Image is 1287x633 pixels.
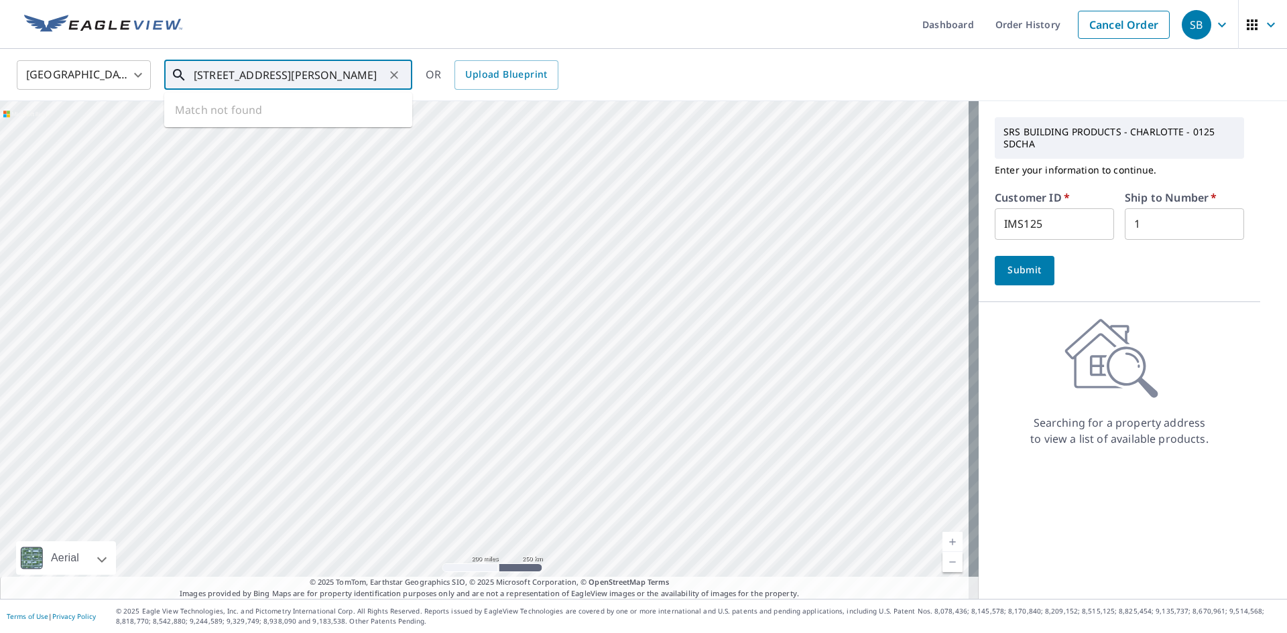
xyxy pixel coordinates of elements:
[589,577,645,587] a: OpenStreetMap
[995,192,1070,203] label: Customer ID
[1078,11,1170,39] a: Cancel Order
[942,552,963,572] a: Current Level 5, Zoom Out
[7,612,96,620] p: |
[7,612,48,621] a: Terms of Use
[310,577,670,588] span: © 2025 TomTom, Earthstar Geographics SIO, © 2025 Microsoft Corporation, ©
[465,66,547,83] span: Upload Blueprint
[995,256,1054,285] button: Submit
[194,56,385,94] input: Search by address or latitude-longitude
[24,15,182,35] img: EV Logo
[426,60,558,90] div: OR
[385,66,404,84] button: Clear
[454,60,558,90] a: Upload Blueprint
[942,532,963,552] a: Current Level 5, Zoom In
[995,159,1244,182] p: Enter your information to continue.
[998,121,1241,155] p: SRS BUILDING PRODUCTS - CHARLOTTE - 0125 SDCHA
[116,606,1280,626] p: © 2025 Eagle View Technologies, Inc. and Pictometry International Corp. All Rights Reserved. Repo...
[47,541,83,575] div: Aerial
[1125,192,1217,203] label: Ship to Number
[16,541,116,575] div: Aerial
[648,577,670,587] a: Terms
[17,56,151,94] div: [GEOGRAPHIC_DATA]
[1030,415,1209,447] p: Searching for a property address to view a list of available products.
[1182,10,1211,40] div: SB
[1005,262,1044,279] span: Submit
[52,612,96,621] a: Privacy Policy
